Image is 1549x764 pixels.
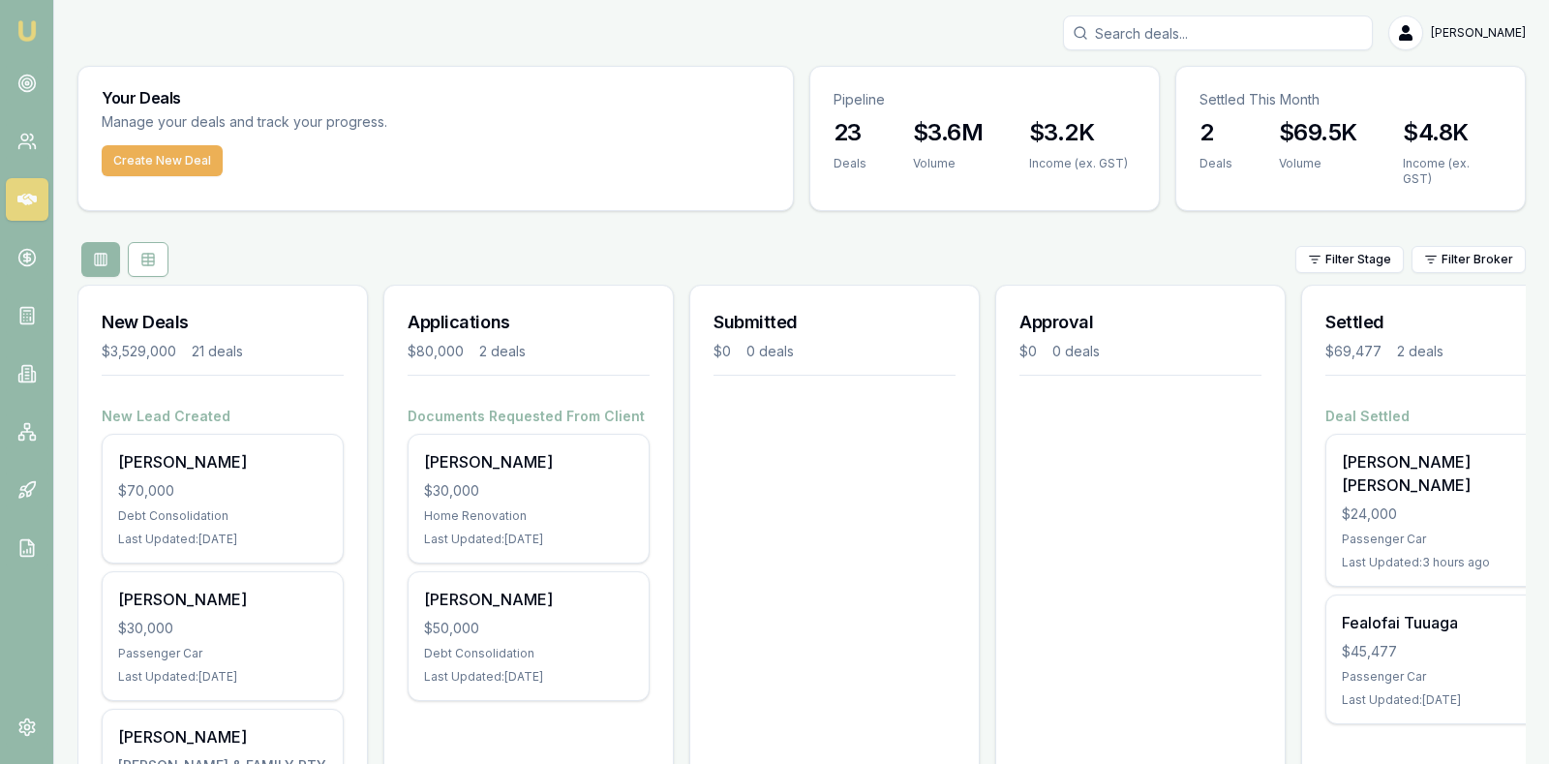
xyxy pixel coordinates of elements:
[102,407,344,426] h4: New Lead Created
[118,481,327,501] div: $70,000
[714,342,731,361] div: $0
[1200,90,1502,109] p: Settled This Month
[834,90,1136,109] p: Pipeline
[1200,156,1232,171] div: Deals
[118,588,327,611] div: [PERSON_NAME]
[118,646,327,661] div: Passenger Car
[408,309,650,336] h3: Applications
[1279,156,1356,171] div: Volume
[424,532,633,547] div: Last Updated: [DATE]
[408,407,650,426] h4: Documents Requested From Client
[118,508,327,524] div: Debt Consolidation
[424,588,633,611] div: [PERSON_NAME]
[424,450,633,474] div: [PERSON_NAME]
[1325,252,1391,267] span: Filter Stage
[15,19,39,43] img: emu-icon-u.png
[834,156,866,171] div: Deals
[102,111,597,134] p: Manage your deals and track your progress.
[1029,156,1128,171] div: Income (ex. GST)
[102,342,176,361] div: $3,529,000
[192,342,243,361] div: 21 deals
[408,342,464,361] div: $80,000
[1403,156,1502,187] div: Income (ex. GST)
[1442,252,1513,267] span: Filter Broker
[1019,309,1261,336] h3: Approval
[714,309,956,336] h3: Submitted
[913,156,983,171] div: Volume
[913,117,983,148] h3: $3.6M
[424,508,633,524] div: Home Renovation
[118,450,327,474] div: [PERSON_NAME]
[834,117,866,148] h3: 23
[102,145,223,176] button: Create New Deal
[102,90,770,106] h3: Your Deals
[1029,117,1128,148] h3: $3.2K
[746,342,794,361] div: 0 deals
[1279,117,1356,148] h3: $69.5K
[424,619,633,638] div: $50,000
[1019,342,1037,361] div: $0
[118,669,327,685] div: Last Updated: [DATE]
[424,646,633,661] div: Debt Consolidation
[1295,246,1404,273] button: Filter Stage
[1325,342,1382,361] div: $69,477
[1397,342,1443,361] div: 2 deals
[1412,246,1526,273] button: Filter Broker
[118,725,327,749] div: [PERSON_NAME]
[1052,342,1100,361] div: 0 deals
[1431,25,1526,41] span: [PERSON_NAME]
[1403,117,1502,148] h3: $4.8K
[1200,117,1232,148] h3: 2
[1063,15,1373,50] input: Search deals
[424,669,633,685] div: Last Updated: [DATE]
[102,309,344,336] h3: New Deals
[424,481,633,501] div: $30,000
[479,342,526,361] div: 2 deals
[118,619,327,638] div: $30,000
[118,532,327,547] div: Last Updated: [DATE]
